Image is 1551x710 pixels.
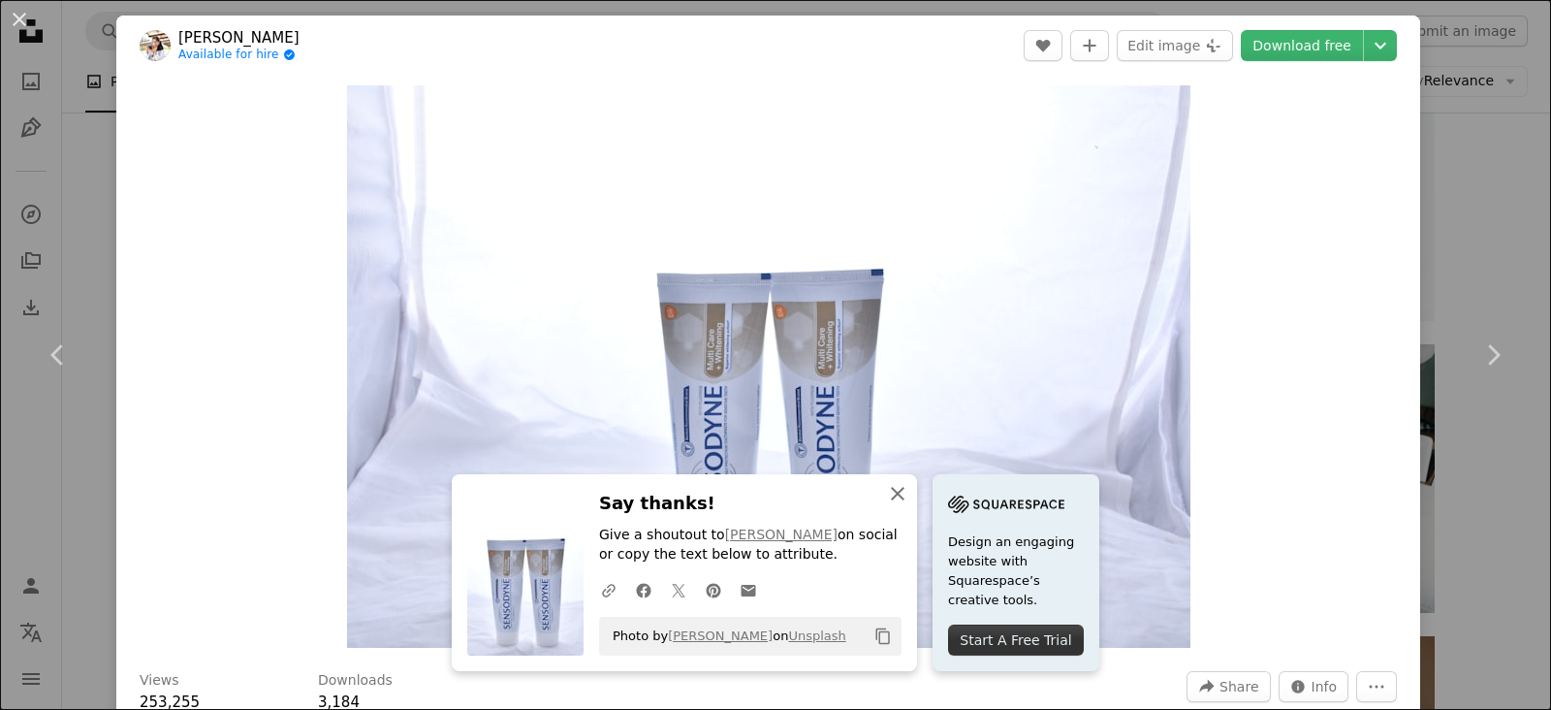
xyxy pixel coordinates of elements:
button: Edit image [1117,30,1233,61]
img: white and black plastic tube bottle [347,85,1190,648]
h3: Views [140,671,179,691]
a: [PERSON_NAME] [668,629,773,643]
a: Share on Facebook [626,570,661,609]
button: Copy to clipboard [867,620,900,653]
a: Download free [1241,30,1363,61]
button: Choose download size [1364,30,1397,61]
a: [PERSON_NAME] [178,28,300,48]
h3: Downloads [318,671,393,691]
button: More Actions [1356,671,1397,702]
button: Share this image [1187,671,1270,702]
span: Photo by on [603,621,846,652]
a: [PERSON_NAME] [725,527,838,542]
span: Info [1312,672,1338,701]
button: Like [1024,30,1062,61]
img: file-1705255347840-230a6ab5bca9image [948,490,1064,519]
span: Share [1219,672,1258,701]
a: Available for hire [178,48,300,63]
button: Stats about this image [1279,671,1349,702]
a: Share over email [731,570,766,609]
img: Go to Atikah Akhtar's profile [140,30,171,61]
a: Unsplash [788,629,845,643]
a: Next [1435,262,1551,448]
a: Share on Twitter [661,570,696,609]
span: Design an engaging website with Squarespace’s creative tools. [948,532,1084,610]
button: Add to Collection [1070,30,1109,61]
h3: Say thanks! [599,490,902,518]
button: Zoom in on this image [347,85,1190,648]
p: Give a shoutout to on social or copy the text below to attribute. [599,526,902,565]
a: Share on Pinterest [696,570,731,609]
a: Design an engaging website with Squarespace’s creative tools.Start A Free Trial [933,474,1099,671]
div: Start A Free Trial [948,625,1084,656]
